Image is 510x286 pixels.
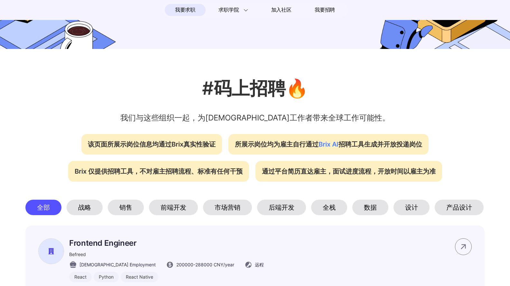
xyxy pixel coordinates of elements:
span: [DEMOGRAPHIC_DATA] Employment [79,261,156,268]
div: React Native [121,272,158,282]
div: 设计 [394,200,430,215]
div: Brix 仅提供招聘工具，不对雇主招聘流程、标准有任何干预 [68,161,249,182]
div: 前端开发 [149,200,198,215]
div: 销售 [108,200,144,215]
div: 全栈 [311,200,347,215]
div: 市场营销 [203,200,252,215]
div: Python [94,272,119,282]
span: 我要招聘 [315,6,335,14]
div: 数据 [352,200,388,215]
div: React [69,272,92,282]
p: Frontend Engineer [69,238,264,248]
span: 求职学院 [218,6,239,14]
div: 全部 [25,200,61,215]
div: 战略 [67,200,103,215]
span: 远程 [255,261,264,268]
span: Brix AI [319,140,338,148]
span: 我要求职 [175,5,195,15]
span: 200000 - 288000 CNY /year [176,261,234,268]
div: 产品设计 [435,200,484,215]
span: 加入社区 [271,5,292,15]
div: 通过平台简历直达雇主，面试进度流程，开放时间以雇主为准 [255,161,442,182]
span: Befreed [69,252,86,257]
div: 所展示岗位均为雇主自行通过 招聘工具生成并开放投递岗位 [228,134,429,155]
div: 后端开发 [257,200,306,215]
div: 该页面所展示岗位信息均通过Brix真实性验证 [81,134,222,155]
